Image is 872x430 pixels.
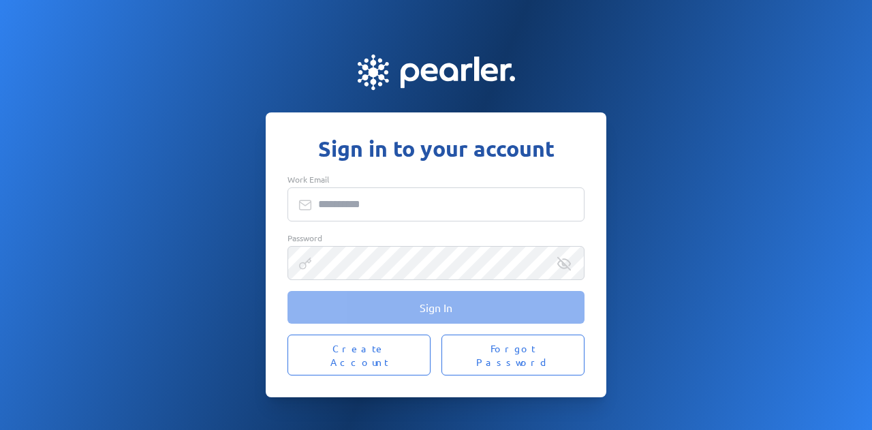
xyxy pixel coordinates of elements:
span: Password [287,232,322,243]
button: Sign In [287,291,585,324]
span: Sign In [420,301,452,314]
button: Create Account [287,335,431,375]
h1: Sign in to your account [287,134,585,163]
div: Reveal Password [557,257,571,271]
button: Forgot Password [441,335,585,375]
span: Create Account [304,341,414,369]
span: Work Email [287,174,329,185]
span: Forgot Password [458,341,568,369]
